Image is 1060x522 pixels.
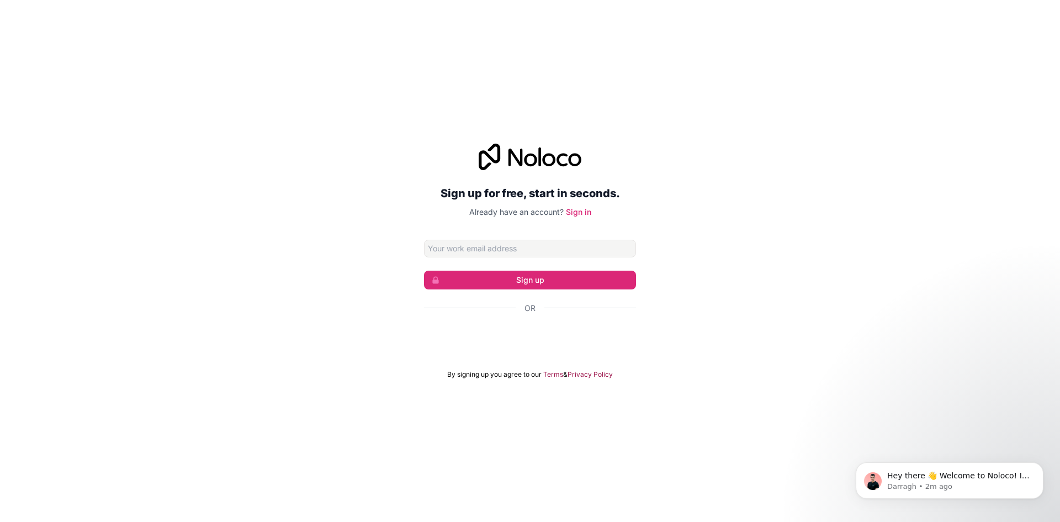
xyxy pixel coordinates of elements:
span: Or [524,303,536,314]
a: Terms [543,370,563,379]
a: Sign in [566,207,591,217]
iframe: Sign in with Google Button [418,326,642,350]
input: Email address [424,240,636,257]
span: & [563,370,568,379]
a: Privacy Policy [568,370,613,379]
button: Sign up [424,271,636,289]
span: Already have an account? [469,207,564,217]
iframe: Intercom notifications message [839,439,1060,516]
h2: Sign up for free, start in seconds. [424,183,636,203]
span: By signing up you agree to our [447,370,542,379]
